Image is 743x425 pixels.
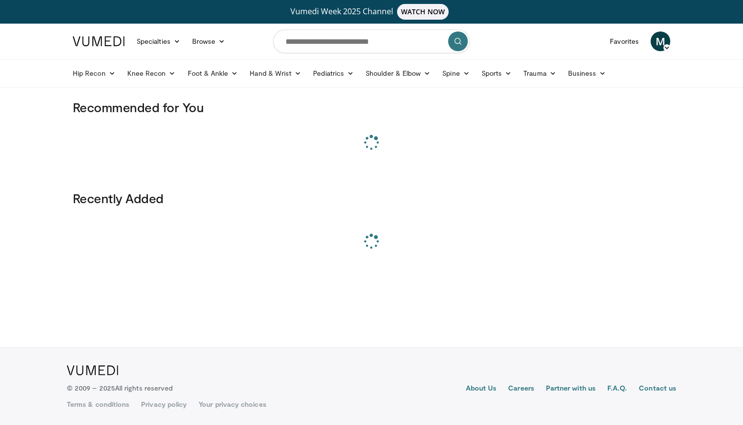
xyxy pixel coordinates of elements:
a: Trauma [517,63,562,83]
a: M [651,31,670,51]
a: F.A.Q. [607,383,627,395]
span: All rights reserved [115,384,172,392]
a: Partner with us [546,383,596,395]
a: Favorites [604,31,645,51]
a: Foot & Ankle [182,63,244,83]
a: Privacy policy [141,399,187,409]
a: Sports [476,63,518,83]
input: Search topics, interventions [273,30,470,53]
a: Hand & Wrist [244,63,307,83]
a: Careers [508,383,534,395]
p: © 2009 – 2025 [67,383,172,393]
a: About Us [466,383,497,395]
a: Pediatrics [307,63,360,83]
span: WATCH NOW [397,4,449,20]
a: Hip Recon [67,63,121,83]
a: Spine [436,63,475,83]
a: Business [562,63,612,83]
a: Shoulder & Elbow [360,63,436,83]
a: Vumedi Week 2025 ChannelWATCH NOW [74,4,669,20]
a: Terms & conditions [67,399,129,409]
h3: Recommended for You [73,99,670,115]
a: Knee Recon [121,63,182,83]
a: Browse [186,31,231,51]
a: Your privacy choices [199,399,266,409]
a: Contact us [639,383,676,395]
h3: Recently Added [73,190,670,206]
img: VuMedi Logo [73,36,125,46]
img: VuMedi Logo [67,365,118,375]
a: Specialties [131,31,186,51]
